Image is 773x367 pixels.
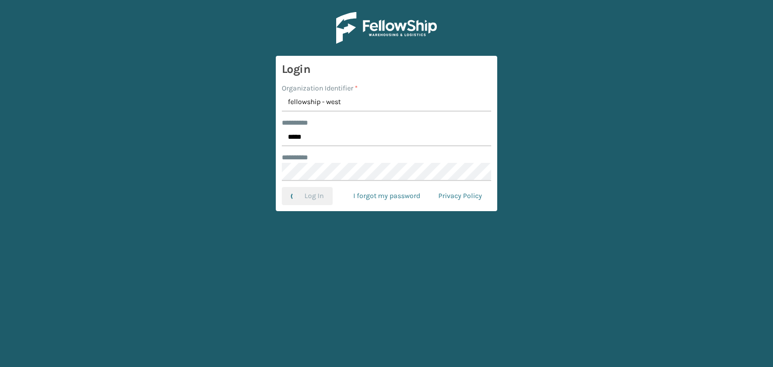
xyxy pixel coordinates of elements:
img: Logo [336,12,437,44]
h3: Login [282,62,491,77]
a: I forgot my password [344,187,429,205]
a: Privacy Policy [429,187,491,205]
label: Organization Identifier [282,83,358,94]
button: Log In [282,187,333,205]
